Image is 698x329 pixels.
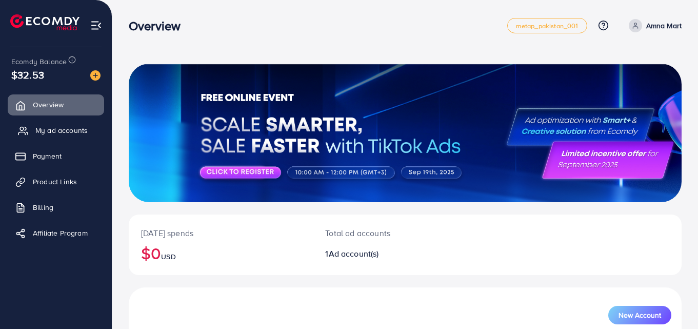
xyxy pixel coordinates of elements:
a: Payment [8,146,104,166]
a: My ad accounts [8,120,104,141]
button: New Account [608,306,671,324]
h3: Overview [129,18,189,33]
span: My ad accounts [35,125,88,136]
span: Ecomdy Balance [11,56,67,67]
a: Overview [8,94,104,115]
h2: $0 [141,243,301,263]
img: logo [10,14,79,30]
p: Amna Mart [646,20,682,32]
span: $32.53 [11,67,44,82]
span: metap_pakistan_001 [516,23,579,29]
span: Affiliate Program [33,228,88,238]
h2: 1 [325,249,439,259]
p: [DATE] spends [141,227,301,239]
p: Total ad accounts [325,227,439,239]
span: New Account [619,312,661,319]
img: image [90,70,101,81]
a: metap_pakistan_001 [507,18,587,33]
span: Payment [33,151,62,161]
span: Billing [33,202,53,212]
span: Overview [33,100,64,110]
img: menu [90,20,102,31]
span: Ad account(s) [329,248,379,259]
a: Amna Mart [625,19,682,32]
span: USD [161,251,175,262]
a: Product Links [8,171,104,192]
span: Product Links [33,177,77,187]
a: Billing [8,197,104,218]
iframe: Chat [654,283,690,321]
a: Affiliate Program [8,223,104,243]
